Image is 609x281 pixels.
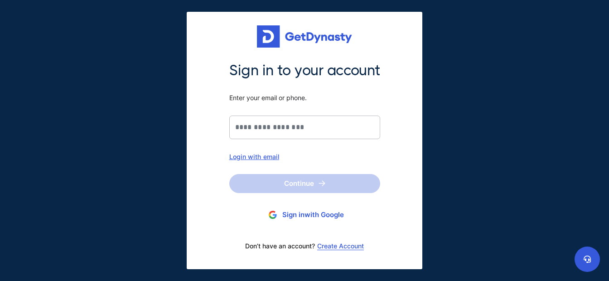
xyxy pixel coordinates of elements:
img: Get started for free with Dynasty Trust Company [257,25,352,48]
button: Sign inwith Google [229,207,380,223]
a: Create Account [317,242,364,250]
div: Don’t have an account? [229,237,380,256]
span: Sign in to your account [229,61,380,80]
span: Enter your email or phone. [229,94,380,102]
div: Login with email [229,153,380,160]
